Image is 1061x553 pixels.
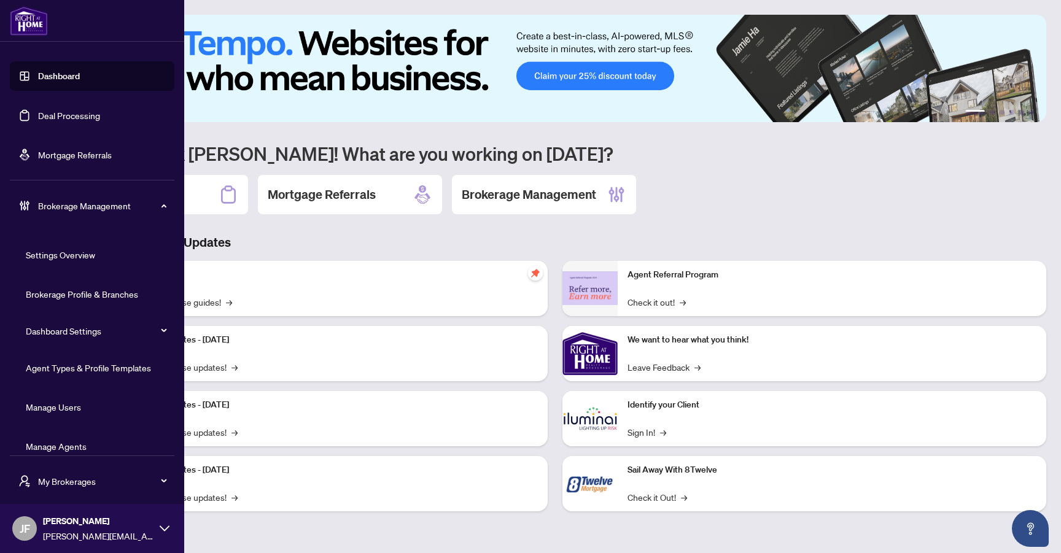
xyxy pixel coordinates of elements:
[965,110,985,115] button: 1
[628,398,1036,412] p: Identify your Client
[660,425,666,439] span: →
[43,514,154,528] span: [PERSON_NAME]
[64,142,1046,165] h1: Welcome back [PERSON_NAME]! What are you working on [DATE]?
[628,295,686,309] a: Check it out!→
[990,110,995,115] button: 2
[628,360,701,374] a: Leave Feedback→
[26,249,95,260] a: Settings Overview
[231,425,238,439] span: →
[562,456,618,511] img: Sail Away With 8Twelve
[129,398,538,412] p: Platform Updates - [DATE]
[231,490,238,504] span: →
[38,71,80,82] a: Dashboard
[26,288,138,300] a: Brokerage Profile & Branches
[129,463,538,477] p: Platform Updates - [DATE]
[10,6,48,36] img: logo
[462,186,596,203] h2: Brokerage Management
[231,360,238,374] span: →
[1019,110,1024,115] button: 5
[20,520,30,537] span: JF
[628,425,666,439] a: Sign In!→
[18,475,31,487] span: user-switch
[43,529,154,543] span: [PERSON_NAME][EMAIL_ADDRESS][DOMAIN_NAME]
[562,271,618,305] img: Agent Referral Program
[129,268,538,282] p: Self-Help
[129,333,538,347] p: Platform Updates - [DATE]
[694,360,701,374] span: →
[26,325,101,336] a: Dashboard Settings
[26,362,151,373] a: Agent Types & Profile Templates
[26,441,87,452] a: Manage Agents
[1012,510,1049,547] button: Open asap
[562,326,618,381] img: We want to hear what you think!
[1000,110,1005,115] button: 3
[26,401,81,412] a: Manage Users
[38,474,166,488] span: My Brokerages
[38,199,166,212] span: Brokerage Management
[562,391,618,446] img: Identify your Client
[38,149,112,160] a: Mortgage Referrals
[628,333,1036,347] p: We want to hear what you think!
[628,490,687,504] a: Check it Out!→
[226,295,232,309] span: →
[1009,110,1014,115] button: 4
[64,15,1046,122] img: Slide 0
[268,186,376,203] h2: Mortgage Referrals
[38,110,100,121] a: Deal Processing
[681,490,687,504] span: →
[628,463,1036,477] p: Sail Away With 8Twelve
[680,295,686,309] span: →
[1029,110,1034,115] button: 6
[64,234,1046,251] h3: Brokerage & Industry Updates
[528,266,543,280] span: pushpin
[628,268,1036,282] p: Agent Referral Program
